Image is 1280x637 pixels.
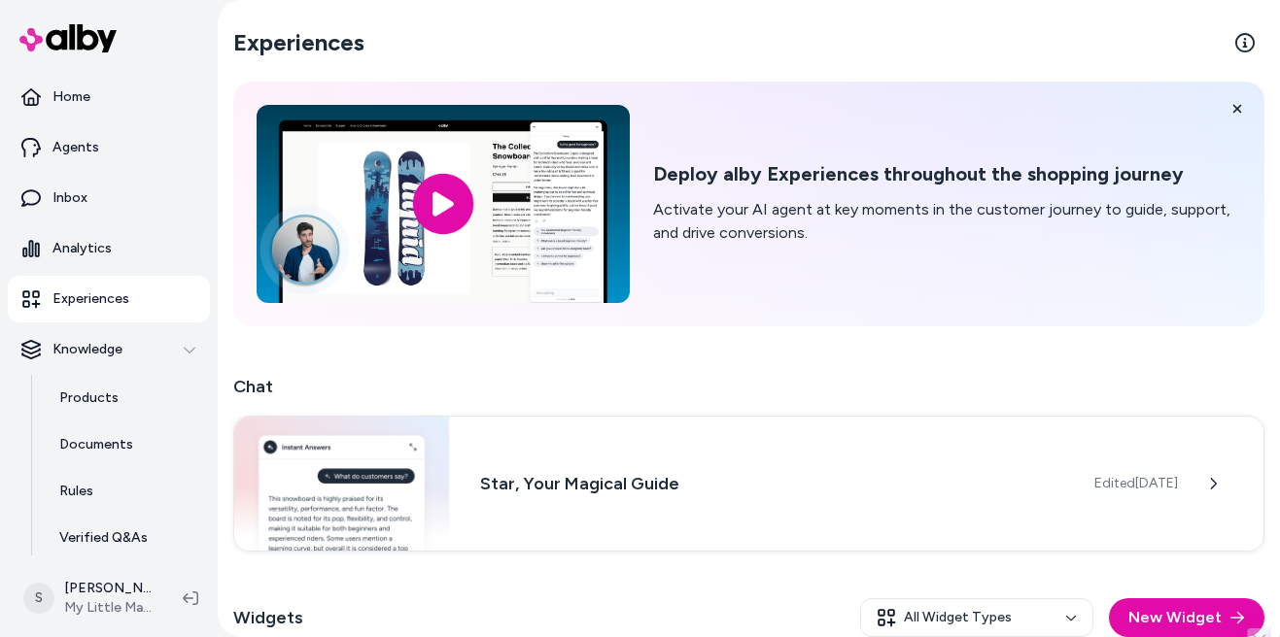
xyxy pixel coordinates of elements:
[1094,474,1178,493] span: Edited [DATE]
[59,528,148,548] p: Verified Q&As
[52,239,112,258] p: Analytics
[233,27,364,58] h2: Experiences
[8,74,210,120] a: Home
[59,435,133,454] p: Documents
[8,225,210,272] a: Analytics
[233,416,1264,552] a: Chat widgetStar, Your Magical GuideEdited[DATE]
[52,289,129,309] p: Experiences
[40,515,210,561] a: Verified Q&As
[52,87,90,107] p: Home
[480,470,1063,497] h3: Star, Your Magical Guide
[1109,598,1264,637] button: New Widget
[653,198,1241,245] p: Activate your AI agent at key moments in the customer journey to guide, support, and drive conver...
[233,604,303,631] h2: Widgets
[52,188,87,208] p: Inbox
[40,468,210,515] a: Rules
[19,24,117,52] img: alby Logo
[52,138,99,157] p: Agents
[52,340,122,359] p: Knowledge
[40,375,210,421] a: Products
[40,421,210,468] a: Documents
[59,482,93,501] p: Rules
[8,124,210,171] a: Agents
[64,579,152,598] p: [PERSON_NAME]
[8,276,210,322] a: Experiences
[653,162,1241,186] h2: Deploy alby Experiences throughout the shopping journey
[59,388,119,408] p: Products
[234,417,449,551] img: Chat widget
[23,583,54,614] span: S
[8,326,210,373] button: Knowledge
[12,567,167,629] button: S[PERSON_NAME]My Little Magic Shop
[8,175,210,221] a: Inbox
[233,373,1264,400] h2: Chat
[64,598,152,618] span: My Little Magic Shop
[860,598,1093,637] button: All Widget Types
